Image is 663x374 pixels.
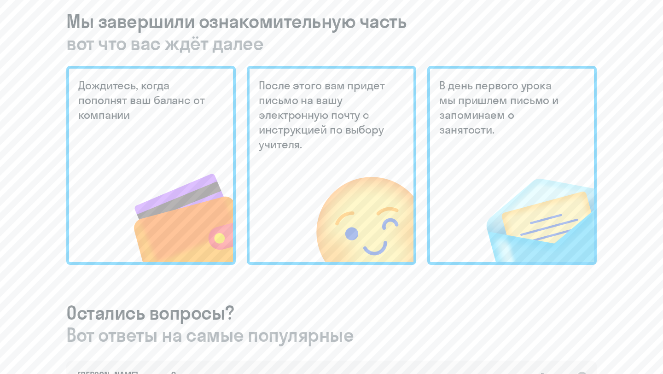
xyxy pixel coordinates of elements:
img: подмигивание [278,138,413,262]
font: В день первого урока мы пришлем письмо и запоминаем о занятости. [439,78,558,136]
img: кошелек [99,138,233,262]
font: Вот ответы на самые популярные [66,323,354,346]
font: Остались вопросы? [66,301,234,324]
font: вот что вас ждёт далее [66,32,263,55]
font: Дождитесь, когда пополнят ваш баланс от компании [78,78,205,122]
font: Мы завершили ознакомительную часть [66,10,407,33]
font: После этого вам придет письмо на вашу электронную почту с инструкцией по выбору учителя. [259,78,385,151]
img: письмо [458,138,594,262]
